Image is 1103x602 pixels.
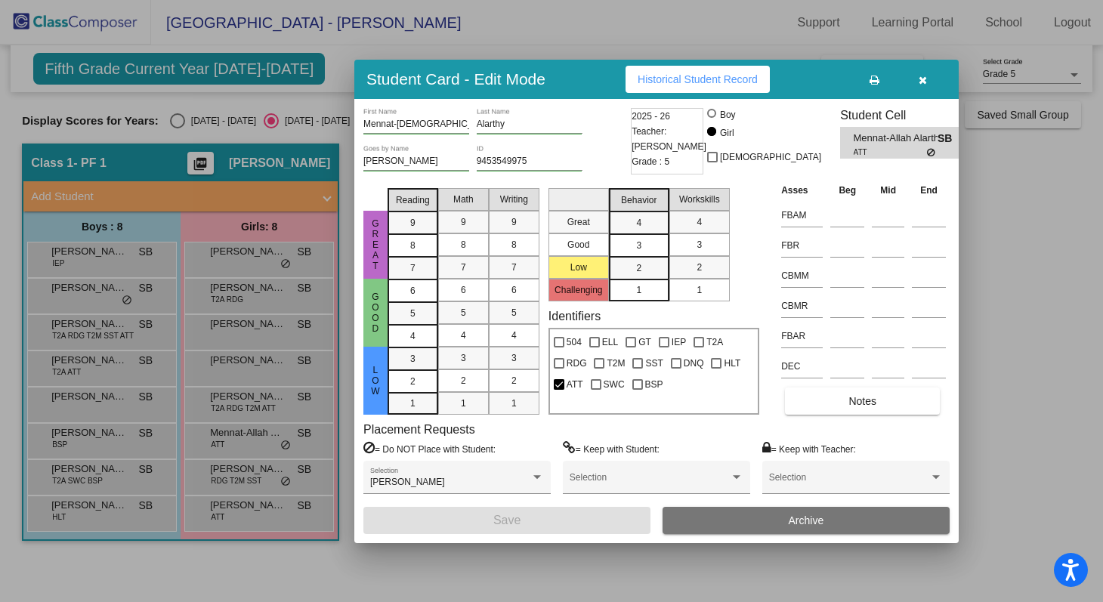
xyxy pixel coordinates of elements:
[781,264,823,287] input: assessment
[781,204,823,227] input: assessment
[410,261,416,275] span: 7
[626,66,770,93] button: Historical Student Record
[719,108,736,122] div: Boy
[621,193,657,207] span: Behavior
[604,375,625,394] span: SWC
[781,295,823,317] input: assessment
[720,148,821,166] span: [DEMOGRAPHIC_DATA]
[697,238,702,252] span: 3
[511,397,517,410] span: 1
[410,284,416,298] span: 6
[511,283,517,297] span: 6
[563,441,660,456] label: = Keep with Student:
[938,131,959,147] span: SB
[663,507,950,534] button: Archive
[410,397,416,410] span: 1
[369,365,382,397] span: Low
[410,307,416,320] span: 5
[638,73,758,85] span: Historical Student Record
[363,156,469,167] input: goes by name
[369,292,382,334] span: Good
[370,477,445,487] span: [PERSON_NAME]
[636,261,641,275] span: 2
[453,193,474,206] span: Math
[697,261,702,274] span: 2
[461,374,466,387] span: 2
[638,333,651,351] span: GT
[461,283,466,297] span: 6
[777,182,826,199] th: Asses
[706,333,723,351] span: T2A
[461,261,466,274] span: 7
[410,352,416,366] span: 3
[363,422,475,437] label: Placement Requests
[684,354,704,372] span: DNQ
[607,354,625,372] span: T2M
[363,441,496,456] label: = Do NOT Place with Student:
[632,124,706,154] span: Teacher: [PERSON_NAME]
[511,238,517,252] span: 8
[511,215,517,229] span: 9
[410,216,416,230] span: 9
[645,354,663,372] span: SST
[410,329,416,343] span: 4
[632,154,669,169] span: Grade : 5
[511,329,517,342] span: 4
[636,283,641,297] span: 1
[461,397,466,410] span: 1
[366,69,545,88] h3: Student Card - Edit Mode
[461,329,466,342] span: 4
[461,215,466,229] span: 9
[672,333,686,351] span: IEP
[511,374,517,387] span: 2
[632,109,670,124] span: 2025 - 26
[826,182,868,199] th: Beg
[567,354,587,372] span: RDG
[854,131,938,147] span: Mennat-Allah Alarthy
[500,193,528,206] span: Writing
[511,351,517,365] span: 3
[789,514,824,526] span: Archive
[719,126,734,140] div: Girl
[636,239,641,252] span: 3
[511,261,517,274] span: 7
[636,216,641,230] span: 4
[369,218,382,271] span: Great
[781,355,823,378] input: assessment
[410,375,416,388] span: 2
[781,325,823,347] input: assessment
[461,238,466,252] span: 8
[396,193,430,207] span: Reading
[854,147,927,158] span: ATT
[645,375,663,394] span: BSP
[548,309,601,323] label: Identifiers
[602,333,618,351] span: ELL
[461,351,466,365] span: 3
[679,193,720,206] span: Workskills
[511,306,517,320] span: 5
[493,514,521,526] span: Save
[848,395,876,407] span: Notes
[477,156,582,167] input: Enter ID
[868,182,908,199] th: Mid
[785,387,940,415] button: Notes
[410,239,416,252] span: 8
[781,234,823,257] input: assessment
[724,354,740,372] span: HLT
[461,306,466,320] span: 5
[840,108,972,122] h3: Student Cell
[363,507,650,534] button: Save
[567,375,583,394] span: ATT
[697,215,702,229] span: 4
[697,283,702,297] span: 1
[567,333,582,351] span: 504
[908,182,950,199] th: End
[762,441,856,456] label: = Keep with Teacher:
